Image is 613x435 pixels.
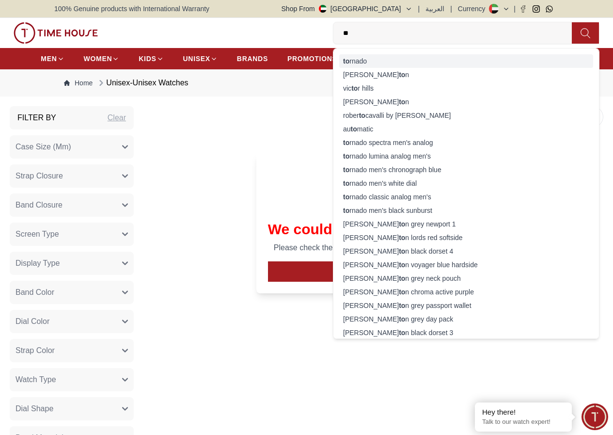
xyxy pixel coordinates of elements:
[10,252,134,275] button: Display Type
[10,397,134,420] button: Dial Shape
[399,234,405,242] strong: to
[343,57,349,65] strong: to
[339,163,593,177] div: rnado men's chronograph blue
[339,109,593,122] div: rober cavalli by [PERSON_NAME]
[582,403,608,430] div: Chat Widget
[16,316,49,327] span: Dial Color
[343,139,349,146] strong: to
[339,244,593,258] div: [PERSON_NAME] n black dorset 4
[399,261,405,269] strong: to
[319,5,327,13] img: United Arab Emirates
[343,207,349,214] strong: to
[339,285,593,299] div: [PERSON_NAME] n chroma active purple
[351,84,358,92] strong: to
[339,177,593,190] div: rnado men's white dial
[64,78,93,88] a: Home
[10,339,134,362] button: Strap Color
[339,312,593,326] div: [PERSON_NAME] n grey day pack
[10,135,134,159] button: Case Size (Mm)
[339,299,593,312] div: [PERSON_NAME] n grey passport wallet
[10,310,134,333] button: Dial Color
[16,374,56,386] span: Watch Type
[10,164,134,188] button: Strap Closure
[16,403,53,415] span: Dial Shape
[339,68,593,81] div: [PERSON_NAME] n
[339,190,593,204] div: rnado classic analog men's
[237,54,268,64] span: BRANDS
[16,345,55,356] span: Strap Color
[399,220,405,228] strong: to
[10,223,134,246] button: Screen Type
[519,5,527,13] a: Facebook
[14,22,98,44] img: ...
[339,272,593,285] div: [PERSON_NAME] n grey neck pouch
[339,258,593,272] div: [PERSON_NAME] n voyager blue hardside
[399,315,405,323] strong: to
[84,54,112,64] span: WOMEN
[399,247,405,255] strong: to
[533,5,540,13] a: Instagram
[339,81,593,95] div: vic r hills
[10,281,134,304] button: Band Color
[54,69,559,97] nav: Breadcrumb
[41,50,64,67] a: MEN
[399,302,405,309] strong: to
[514,4,516,14] span: |
[17,112,56,124] h3: Filter By
[546,5,553,13] a: Whatsapp
[450,4,452,14] span: |
[399,71,405,79] strong: to
[339,326,593,339] div: [PERSON_NAME] n black dorset 3
[359,112,365,119] strong: to
[16,258,60,269] span: Display Type
[183,50,218,67] a: UNISEX
[339,204,593,217] div: rnado men's black sunburst
[268,221,477,238] h1: We couldn't find any matches!
[54,4,209,14] span: 100% Genuine products with International Warranty
[339,54,593,68] div: rnado
[339,136,593,149] div: rnado spectra men's analog
[287,54,337,64] span: PROMOTIONS
[482,418,565,426] p: Talk to our watch expert!
[84,50,120,67] a: WOMEN
[268,242,477,254] p: Please check the spelling or try searching something else
[425,4,444,14] button: العربية
[343,179,349,187] strong: to
[96,77,188,89] div: Unisex-Unisex Watches
[237,50,268,67] a: BRANDS
[482,407,565,417] div: Hey there!
[343,193,349,201] strong: to
[399,98,405,106] strong: to
[343,166,349,174] strong: to
[339,95,593,109] div: [PERSON_NAME] n
[282,4,412,14] button: Shop From[GEOGRAPHIC_DATA]
[287,50,345,67] a: PROMOTIONS
[10,193,134,217] button: Band Closure
[399,274,405,282] strong: to
[16,228,59,240] span: Screen Type
[16,141,71,153] span: Case Size (Mm)
[343,152,349,160] strong: to
[399,288,405,296] strong: to
[339,217,593,231] div: [PERSON_NAME] n grey newport 1
[16,287,54,298] span: Band Color
[399,329,405,337] strong: to
[41,54,57,64] span: MEN
[351,125,357,133] strong: to
[458,4,489,14] div: Currency
[10,368,134,391] button: Watch Type
[139,54,156,64] span: KIDS
[183,54,210,64] span: UNISEX
[339,149,593,163] div: rnado lumina analog men's
[108,112,126,124] div: Clear
[418,4,420,14] span: |
[16,170,63,182] span: Strap Closure
[339,122,593,136] div: au matic
[139,50,163,67] a: KIDS
[339,231,593,244] div: [PERSON_NAME] n lords red softside
[16,199,63,211] span: Band Closure
[268,261,477,282] button: Go to Back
